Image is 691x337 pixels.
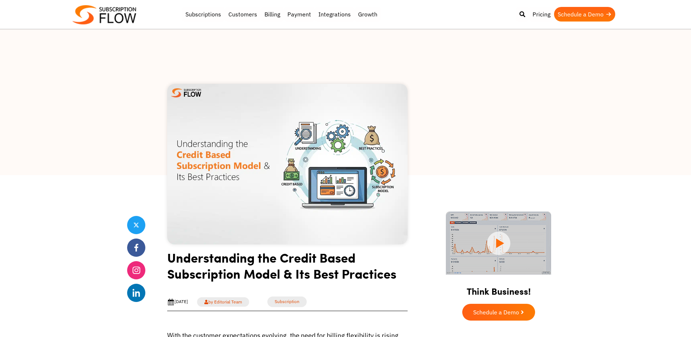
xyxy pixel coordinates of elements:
a: Schedule a Demo [554,7,615,22]
a: by Editorial Team [197,297,249,307]
a: Subscriptions [182,7,225,22]
a: Pricing [529,7,554,22]
h2: Think Business! [433,277,564,300]
a: Customers [225,7,261,22]
a: Integrations [315,7,354,22]
a: Payment [284,7,315,22]
a: Subscription [267,297,307,307]
img: Subscriptionflow [72,5,136,24]
img: Credit Based Subscription Model [167,84,408,244]
a: Growth [354,7,381,22]
div: [DATE] [167,298,188,306]
h1: Understanding the Credit Based Subscription Model & Its Best Practices [167,249,408,287]
span: Schedule a Demo [473,309,519,315]
a: Billing [261,7,284,22]
img: intro video [446,212,551,275]
a: Schedule a Demo [462,304,535,321]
